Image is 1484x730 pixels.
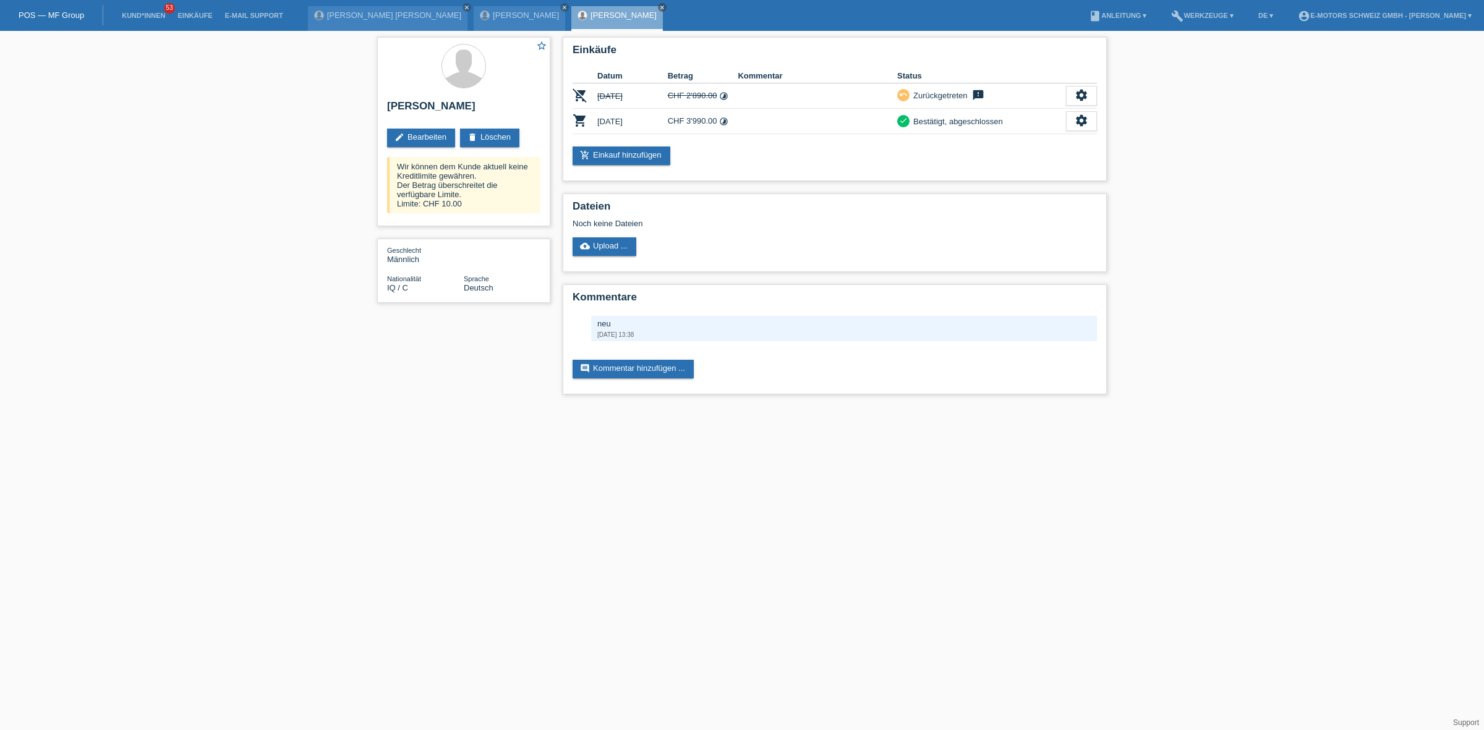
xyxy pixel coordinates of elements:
[327,11,461,20] a: [PERSON_NAME] [PERSON_NAME]
[19,11,84,20] a: POS — MF Group
[899,90,908,99] i: undo
[171,12,218,19] a: Einkäufe
[597,109,668,134] td: [DATE]
[580,150,590,160] i: add_shopping_cart
[573,360,694,378] a: commentKommentar hinzufügen ...
[668,69,738,83] th: Betrag
[387,129,455,147] a: editBearbeiten
[597,319,1091,328] div: neu
[719,91,728,101] i: Fixe Raten (24 Raten)
[573,219,950,228] div: Noch keine Dateien
[668,83,738,109] td: CHF 2'890.00
[658,3,667,12] a: close
[467,132,477,142] i: delete
[536,40,547,53] a: star_border
[387,283,408,292] span: Irak / C / 22.05.2018
[561,4,568,11] i: close
[573,237,636,256] a: cloud_uploadUpload ...
[1165,12,1240,19] a: buildWerkzeuge ▾
[464,4,470,11] i: close
[387,157,540,213] div: Wir können dem Kunde aktuell keine Kreditlimite gewähren. Der Betrag überschreitet die verfügbare...
[536,40,547,51] i: star_border
[910,89,967,102] div: Zurückgetreten
[219,12,289,19] a: E-Mail Support
[597,69,668,83] th: Datum
[580,241,590,251] i: cloud_upload
[573,200,1097,219] h2: Dateien
[560,3,569,12] a: close
[1171,10,1183,22] i: build
[387,100,540,119] h2: [PERSON_NAME]
[659,4,665,11] i: close
[463,3,471,12] a: close
[164,3,175,14] span: 53
[573,146,670,165] a: add_shopping_cartEinkauf hinzufügen
[464,275,489,282] span: Sprache
[1298,10,1310,22] i: account_circle
[597,83,668,109] td: [DATE]
[910,115,1003,128] div: Bestätigt, abgeschlossen
[971,89,986,101] i: feedback
[573,44,1097,62] h2: Einkäufe
[493,11,559,20] a: [PERSON_NAME]
[573,291,1097,310] h2: Kommentare
[394,132,404,142] i: edit
[464,283,493,292] span: Deutsch
[1252,12,1279,19] a: DE ▾
[668,109,738,134] td: CHF 3'990.00
[387,247,421,254] span: Geschlecht
[897,69,1066,83] th: Status
[719,117,728,126] i: Fixe Raten (24 Raten)
[591,11,657,20] a: [PERSON_NAME]
[573,113,587,128] i: POSP00026216
[1089,10,1101,22] i: book
[1453,718,1479,727] a: Support
[387,245,464,264] div: Männlich
[1292,12,1478,19] a: account_circleE-Motors Schweiz GmbH - [PERSON_NAME] ▾
[573,88,587,103] i: POSP00026215
[1083,12,1153,19] a: bookAnleitung ▾
[1075,114,1088,127] i: settings
[597,331,1091,338] div: [DATE] 13:38
[899,116,908,125] i: check
[387,275,421,282] span: Nationalität
[738,69,897,83] th: Kommentar
[460,129,519,147] a: deleteLöschen
[1075,88,1088,102] i: settings
[116,12,171,19] a: Kund*innen
[580,363,590,373] i: comment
